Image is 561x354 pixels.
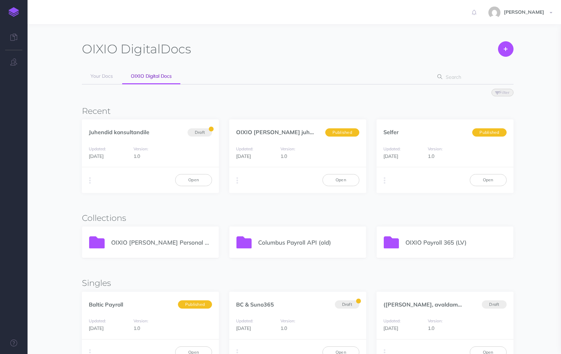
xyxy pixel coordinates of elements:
[428,153,434,159] span: 1.0
[384,236,399,248] img: icon-folder.svg
[280,325,287,331] span: 1.0
[82,41,191,57] h1: Docs
[82,214,513,223] h3: Collections
[258,238,359,247] p: Columbus Payroll API (old)
[236,129,320,136] a: OIXIO [PERSON_NAME] juhend
[383,325,398,331] span: [DATE]
[236,176,238,185] i: More actions
[405,238,506,247] p: OIXIO Payroll 365 (LV)
[89,301,123,308] a: Baltic Payroll
[89,146,106,151] small: Updated:
[236,146,253,151] small: Updated:
[111,238,212,247] p: OIXIO [PERSON_NAME] Personal 365
[383,301,471,308] a: ([PERSON_NAME], avaldamata...
[444,71,502,83] input: Search
[131,73,172,79] span: OIXIO Digital Docs
[82,41,160,56] span: OIXIO Digital
[383,318,401,323] small: Updated:
[134,318,148,323] small: Version:
[470,174,507,186] a: Open
[82,107,513,116] h3: Recent
[428,146,443,151] small: Version:
[428,325,434,331] span: 1.0
[134,325,140,331] span: 1.0
[89,236,105,248] img: icon-folder.svg
[383,153,398,159] span: [DATE]
[82,279,513,288] h3: Singles
[89,129,149,136] a: Juhendid konsultandile
[236,301,274,308] a: BC & Suno365
[384,176,385,185] i: More actions
[383,146,401,151] small: Updated:
[89,325,104,331] span: [DATE]
[322,174,359,186] a: Open
[236,325,251,331] span: [DATE]
[280,318,295,323] small: Version:
[280,153,287,159] span: 1.0
[428,318,443,323] small: Version:
[134,153,140,159] span: 1.0
[91,73,113,79] span: Your Docs
[236,153,251,159] span: [DATE]
[9,7,19,17] img: logo-mark.svg
[236,236,252,248] img: icon-folder.svg
[89,318,106,323] small: Updated:
[500,9,548,15] span: [PERSON_NAME]
[383,129,399,136] a: Selfer
[488,7,500,19] img: 31ca6b76c58a41dfc3662d81e4fc32f0.jpg
[280,146,295,151] small: Version:
[134,146,148,151] small: Version:
[122,69,180,84] a: OIXIO Digital Docs
[236,318,253,323] small: Updated:
[89,176,91,185] i: More actions
[89,153,104,159] span: [DATE]
[491,89,514,96] button: Filter
[175,174,212,186] a: Open
[82,69,121,84] a: Your Docs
